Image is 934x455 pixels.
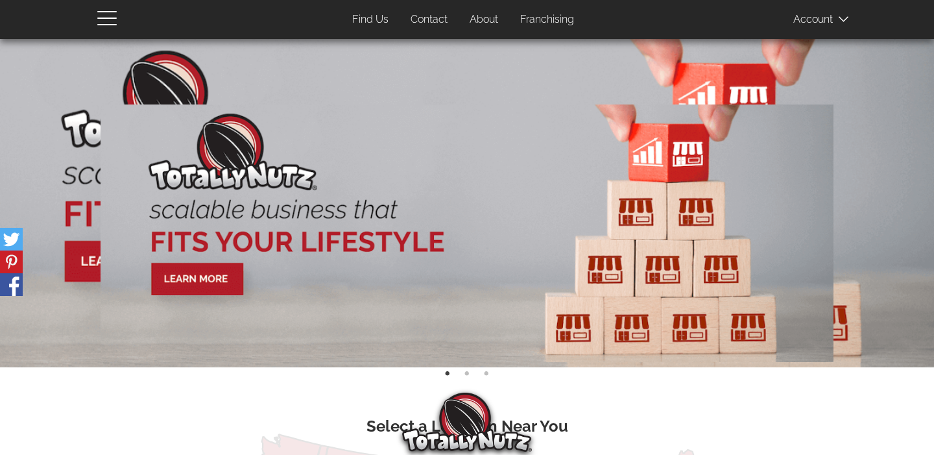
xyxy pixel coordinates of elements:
a: Franchising [510,7,584,32]
img: Totally Nutz Logo [402,393,532,452]
a: Find Us [342,7,398,32]
button: 3 of 3 [480,367,493,380]
button: 1 of 3 [441,367,454,380]
a: About [460,7,508,32]
img: A Business that Fits Your Lifestyle [101,105,833,362]
button: 2 of 3 [461,367,473,380]
a: Contact [401,7,457,32]
h3: Select a Location Near You [107,418,827,435]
